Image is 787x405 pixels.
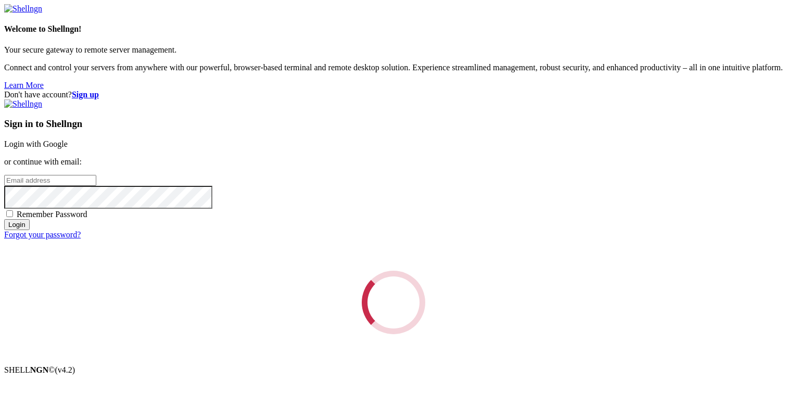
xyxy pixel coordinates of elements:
[4,219,30,230] input: Login
[4,99,42,109] img: Shellngn
[4,81,44,90] a: Learn More
[4,365,75,374] span: SHELL ©
[6,210,13,217] input: Remember Password
[4,4,42,14] img: Shellngn
[30,365,49,374] b: NGN
[4,63,783,72] p: Connect and control your servers from anywhere with our powerful, browser-based terminal and remo...
[4,118,783,130] h3: Sign in to Shellngn
[55,365,75,374] span: 4.2.0
[4,24,783,34] h4: Welcome to Shellngn!
[4,175,96,186] input: Email address
[4,90,783,99] div: Don't have account?
[17,210,87,219] span: Remember Password
[4,140,68,148] a: Login with Google
[4,230,81,239] a: Forgot your password?
[4,157,783,167] p: or continue with email:
[72,90,99,99] a: Sign up
[359,268,428,337] div: Loading...
[4,45,783,55] p: Your secure gateway to remote server management.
